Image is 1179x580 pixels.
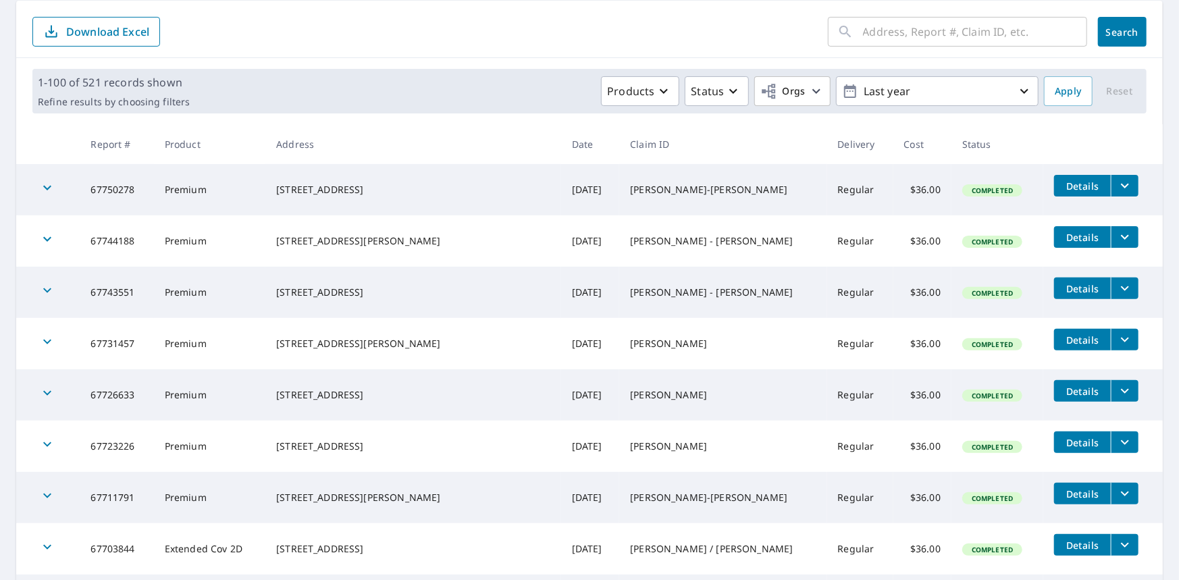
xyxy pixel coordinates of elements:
td: Regular [827,472,893,523]
button: filesDropdownBtn-67744188 [1111,226,1138,248]
td: Regular [827,215,893,267]
p: 1-100 of 521 records shown [38,74,190,90]
td: 67711791 [80,472,153,523]
button: Products [601,76,679,106]
span: Completed [964,237,1021,246]
td: [PERSON_NAME] [619,318,827,369]
div: [STREET_ADDRESS] [276,542,550,556]
th: Address [265,124,561,164]
span: Details [1062,539,1103,552]
td: [DATE] [561,164,619,215]
button: filesDropdownBtn-67750278 [1111,175,1138,196]
p: Refine results by choosing filters [38,96,190,108]
button: filesDropdownBtn-67731457 [1111,329,1138,350]
span: Completed [964,391,1021,400]
td: Premium [154,318,266,369]
span: Completed [964,545,1021,554]
span: Search [1109,26,1136,38]
td: Regular [827,421,893,472]
th: Date [561,124,619,164]
button: detailsBtn-67711791 [1054,483,1111,504]
td: [PERSON_NAME]-[PERSON_NAME] [619,164,827,215]
div: [STREET_ADDRESS] [276,286,550,299]
th: Report # [80,124,153,164]
button: Last year [836,76,1039,106]
td: $36.00 [893,164,951,215]
button: detailsBtn-67744188 [1054,226,1111,248]
span: Details [1062,231,1103,244]
td: [PERSON_NAME] [619,369,827,421]
span: Details [1062,334,1103,346]
td: [DATE] [561,523,619,575]
td: 67723226 [80,421,153,472]
button: Download Excel [32,17,160,47]
button: filesDropdownBtn-67703844 [1111,534,1138,556]
td: Premium [154,164,266,215]
button: detailsBtn-67750278 [1054,175,1111,196]
div: [STREET_ADDRESS][PERSON_NAME] [276,337,550,350]
td: Regular [827,267,893,318]
button: filesDropdownBtn-67711791 [1111,483,1138,504]
span: Details [1062,180,1103,192]
span: Orgs [760,83,806,100]
td: 67750278 [80,164,153,215]
td: $36.00 [893,369,951,421]
div: [STREET_ADDRESS][PERSON_NAME] [276,491,550,504]
button: filesDropdownBtn-67726633 [1111,380,1138,402]
td: 67731457 [80,318,153,369]
td: [DATE] [561,318,619,369]
span: Details [1062,385,1103,398]
td: Extended Cov 2D [154,523,266,575]
span: Details [1062,436,1103,449]
button: detailsBtn-67726633 [1054,380,1111,402]
p: Products [607,83,654,99]
td: Premium [154,267,266,318]
th: Claim ID [619,124,827,164]
td: $36.00 [893,267,951,318]
td: Premium [154,472,266,523]
td: [DATE] [561,267,619,318]
span: Completed [964,340,1021,349]
input: Address, Report #, Claim ID, etc. [863,13,1087,51]
div: [STREET_ADDRESS] [276,183,550,196]
td: [DATE] [561,215,619,267]
td: Regular [827,523,893,575]
span: Completed [964,494,1021,503]
span: Apply [1055,83,1082,100]
td: Premium [154,215,266,267]
button: detailsBtn-67731457 [1054,329,1111,350]
td: [DATE] [561,369,619,421]
button: Orgs [754,76,831,106]
div: [STREET_ADDRESS] [276,440,550,453]
button: filesDropdownBtn-67743551 [1111,278,1138,299]
td: $36.00 [893,318,951,369]
td: 67743551 [80,267,153,318]
td: 67744188 [80,215,153,267]
button: detailsBtn-67703844 [1054,534,1111,556]
span: Completed [964,186,1021,195]
button: Search [1098,17,1147,47]
p: Status [691,83,724,99]
td: Premium [154,369,266,421]
button: detailsBtn-67743551 [1054,278,1111,299]
div: [STREET_ADDRESS] [276,388,550,402]
td: $36.00 [893,421,951,472]
td: [DATE] [561,472,619,523]
td: 67703844 [80,523,153,575]
td: [DATE] [561,421,619,472]
th: Status [951,124,1043,164]
td: Regular [827,318,893,369]
div: [STREET_ADDRESS][PERSON_NAME] [276,234,550,248]
td: [PERSON_NAME] - [PERSON_NAME] [619,215,827,267]
td: 67726633 [80,369,153,421]
td: Regular [827,164,893,215]
span: Completed [964,442,1021,452]
th: Product [154,124,266,164]
td: $36.00 [893,523,951,575]
span: Details [1062,282,1103,295]
td: [PERSON_NAME] / [PERSON_NAME] [619,523,827,575]
p: Last year [858,80,1016,103]
button: Apply [1044,76,1093,106]
td: [PERSON_NAME]-[PERSON_NAME] [619,472,827,523]
button: filesDropdownBtn-67723226 [1111,431,1138,453]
